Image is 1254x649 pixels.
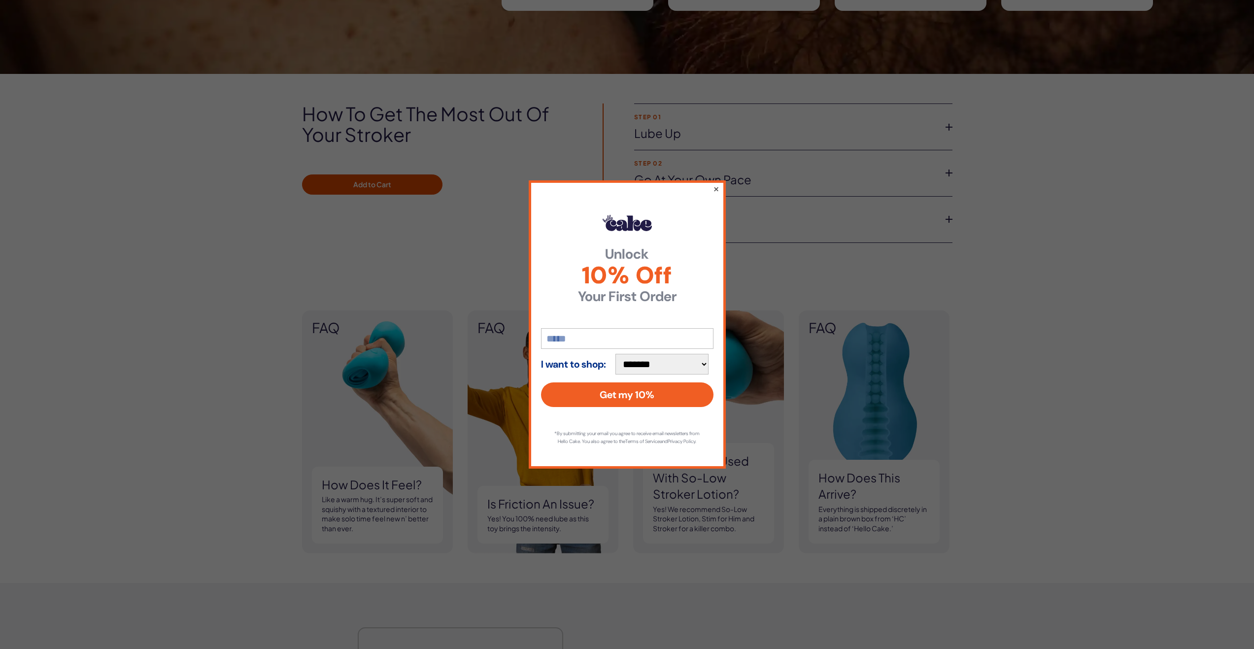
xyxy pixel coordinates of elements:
a: Privacy Policy [668,438,695,444]
strong: Unlock [541,247,713,261]
a: Terms of Service [625,438,660,444]
img: Hello Cake [603,215,652,231]
button: × [712,183,719,195]
strong: Your First Order [541,290,713,304]
button: Get my 10% [541,382,713,407]
p: *By submitting your email you agree to receive email newsletters from Hello Cake. You also agree ... [551,430,704,445]
span: 10% Off [541,264,713,287]
strong: I want to shop: [541,359,606,370]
